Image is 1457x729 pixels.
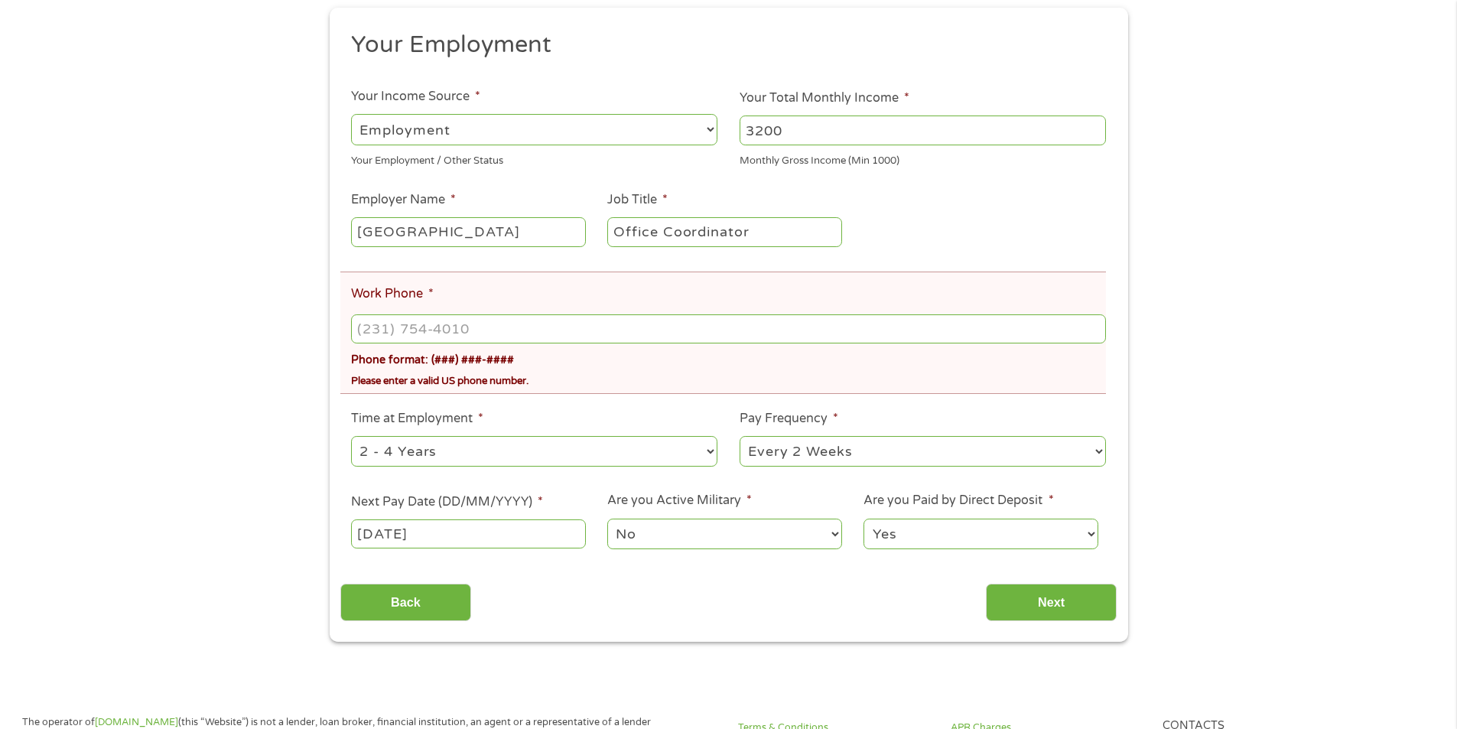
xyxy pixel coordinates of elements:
[351,286,434,302] label: Work Phone
[351,411,483,427] label: Time at Employment
[351,494,543,510] label: Next Pay Date (DD/MM/YYYY)
[986,584,1117,621] input: Next
[351,314,1105,343] input: (231) 754-4010
[740,116,1106,145] input: 1800
[740,411,838,427] label: Pay Frequency
[340,584,471,621] input: Back
[351,519,585,548] input: ---Click Here for Calendar ---
[351,30,1094,60] h2: Your Employment
[351,89,480,105] label: Your Income Source
[740,90,909,106] label: Your Total Monthly Income
[740,148,1106,168] div: Monthly Gross Income (Min 1000)
[351,368,1105,389] div: Please enter a valid US phone number.
[95,716,178,728] a: [DOMAIN_NAME]
[607,192,668,208] label: Job Title
[351,347,1105,369] div: Phone format: (###) ###-####
[351,192,456,208] label: Employer Name
[607,493,752,509] label: Are you Active Military
[863,493,1053,509] label: Are you Paid by Direct Deposit
[351,217,585,246] input: Walmart
[607,217,841,246] input: Cashier
[351,148,717,168] div: Your Employment / Other Status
